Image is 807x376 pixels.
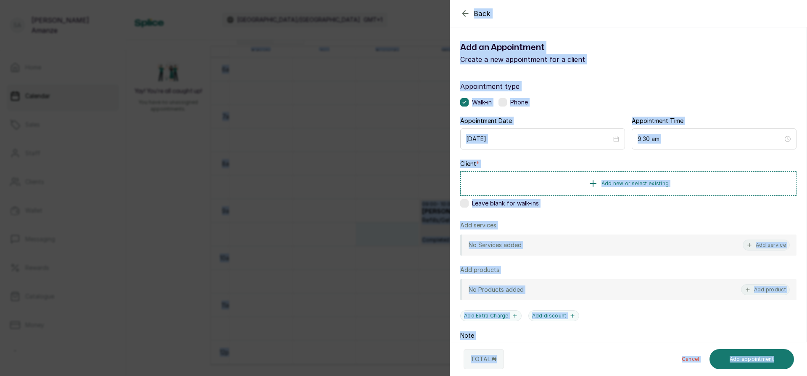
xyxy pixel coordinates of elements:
[460,310,522,321] button: Add Extra Charge
[460,221,496,229] p: Add services
[460,41,628,54] h1: Add an Appointment
[460,54,628,64] p: Create a new appointment for a client
[460,331,474,340] label: Note
[469,285,524,294] p: No Products added
[460,171,796,196] button: Add new or select existing
[469,241,522,249] p: No Services added
[460,160,479,168] label: Client
[675,349,706,369] button: Cancel
[474,8,491,19] span: Back
[741,284,790,295] button: Add product
[709,349,794,369] button: Add appointment
[460,8,491,19] button: Back
[460,81,796,91] label: Appointment type
[601,180,669,187] span: Add new or select existing
[460,117,512,125] label: Appointment Date
[510,98,528,107] span: Phone
[472,199,539,208] span: Leave blank for walk-ins
[466,134,612,144] input: Select date
[743,240,790,251] button: Add service
[638,134,783,144] input: Select time
[472,98,492,107] span: Walk-in
[460,266,499,274] p: Add products
[632,117,683,125] label: Appointment Time
[471,355,497,363] p: TOTAL: ₦
[528,310,580,321] button: Add discount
